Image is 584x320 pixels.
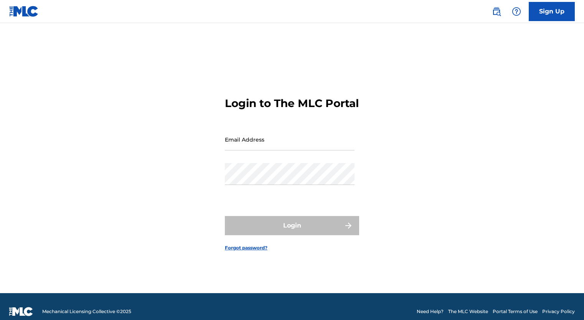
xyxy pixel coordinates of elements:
[417,308,444,315] a: Need Help?
[225,244,267,251] a: Forgot password?
[489,4,504,19] a: Public Search
[492,7,501,16] img: search
[225,97,359,110] h3: Login to The MLC Portal
[448,308,488,315] a: The MLC Website
[512,7,521,16] img: help
[493,308,538,315] a: Portal Terms of Use
[542,308,575,315] a: Privacy Policy
[509,4,524,19] div: Help
[546,283,584,320] iframe: Chat Widget
[42,308,131,315] span: Mechanical Licensing Collective © 2025
[9,307,33,316] img: logo
[529,2,575,21] a: Sign Up
[9,6,39,17] img: MLC Logo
